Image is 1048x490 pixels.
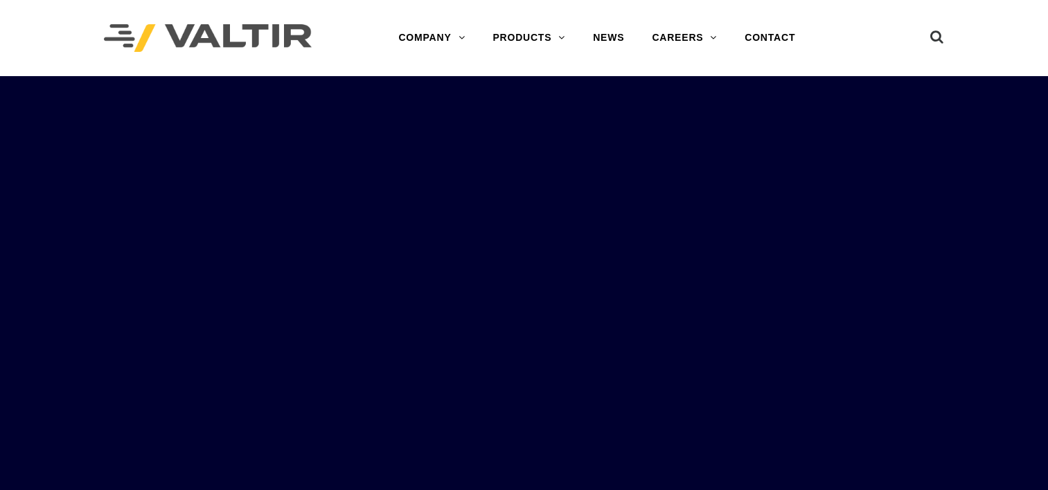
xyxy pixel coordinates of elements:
a: PRODUCTS [479,24,579,52]
a: CONTACT [731,24,809,52]
a: CAREERS [638,24,731,52]
a: NEWS [579,24,638,52]
a: COMPANY [384,24,479,52]
img: Valtir [104,24,312,53]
